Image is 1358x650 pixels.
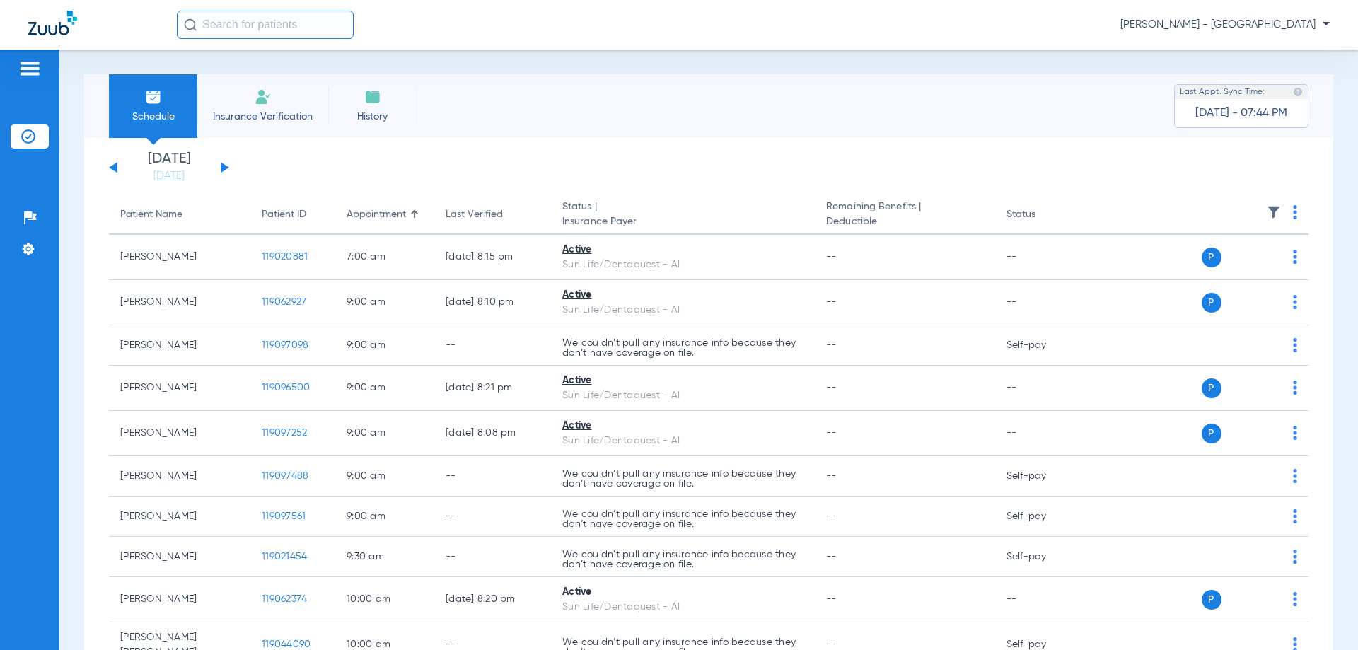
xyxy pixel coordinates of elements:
[262,383,310,393] span: 119096500
[109,325,250,366] td: [PERSON_NAME]
[109,280,250,325] td: [PERSON_NAME]
[262,639,311,649] span: 119044090
[562,469,803,489] p: We couldn’t pull any insurance info because they don’t have coverage on file.
[1293,87,1303,97] img: last sync help info
[995,195,1091,235] th: Status
[1202,293,1221,313] span: P
[127,152,211,183] li: [DATE]
[995,366,1091,411] td: --
[208,110,318,124] span: Insurance Verification
[826,214,983,229] span: Deductible
[28,11,77,35] img: Zuub Logo
[109,411,250,456] td: [PERSON_NAME]
[109,577,250,622] td: [PERSON_NAME]
[826,552,837,562] span: --
[562,388,803,403] div: Sun Life/Dentaquest - AI
[120,110,187,124] span: Schedule
[995,411,1091,456] td: --
[262,594,307,604] span: 119062374
[434,280,551,325] td: [DATE] 8:10 PM
[562,419,803,434] div: Active
[1293,550,1297,564] img: group-dot-blue.svg
[1202,378,1221,398] span: P
[335,235,434,280] td: 7:00 AM
[1267,205,1281,219] img: filter.svg
[1293,509,1297,523] img: group-dot-blue.svg
[364,88,381,105] img: History
[826,252,837,262] span: --
[1293,469,1297,483] img: group-dot-blue.svg
[562,338,803,358] p: We couldn’t pull any insurance info because they don’t have coverage on file.
[1195,106,1287,120] span: [DATE] - 07:44 PM
[109,366,250,411] td: [PERSON_NAME]
[815,195,994,235] th: Remaining Benefits |
[562,303,803,318] div: Sun Life/Dentaquest - AI
[109,235,250,280] td: [PERSON_NAME]
[1293,338,1297,352] img: group-dot-blue.svg
[335,411,434,456] td: 9:00 AM
[446,207,503,222] div: Last Verified
[995,456,1091,497] td: Self-pay
[1202,248,1221,267] span: P
[262,511,306,521] span: 119097561
[120,207,239,222] div: Patient Name
[562,509,803,529] p: We couldn’t pull any insurance info because they don’t have coverage on file.
[995,497,1091,537] td: Self-pay
[562,600,803,615] div: Sun Life/Dentaquest - AI
[1202,590,1221,610] span: P
[1293,250,1297,264] img: group-dot-blue.svg
[995,325,1091,366] td: Self-pay
[826,511,837,521] span: --
[434,366,551,411] td: [DATE] 8:21 PM
[562,214,803,229] span: Insurance Payer
[562,585,803,600] div: Active
[434,456,551,497] td: --
[1202,424,1221,443] span: P
[434,325,551,366] td: --
[335,366,434,411] td: 9:00 AM
[434,497,551,537] td: --
[262,207,306,222] div: Patient ID
[995,537,1091,577] td: Self-pay
[262,471,308,481] span: 119097488
[335,537,434,577] td: 9:30 AM
[826,383,837,393] span: --
[1293,205,1297,219] img: group-dot-blue.svg
[109,456,250,497] td: [PERSON_NAME]
[109,497,250,537] td: [PERSON_NAME]
[127,169,211,183] a: [DATE]
[262,428,307,438] span: 119097252
[262,252,308,262] span: 119020881
[1120,18,1330,32] span: [PERSON_NAME] - [GEOGRAPHIC_DATA]
[826,340,837,350] span: --
[1180,85,1265,99] span: Last Appt. Sync Time:
[109,537,250,577] td: [PERSON_NAME]
[562,257,803,272] div: Sun Life/Dentaquest - AI
[335,325,434,366] td: 9:00 AM
[347,207,406,222] div: Appointment
[1293,295,1297,309] img: group-dot-blue.svg
[995,280,1091,325] td: --
[335,577,434,622] td: 10:00 AM
[434,235,551,280] td: [DATE] 8:15 PM
[335,280,434,325] td: 9:00 AM
[177,11,354,39] input: Search for patients
[826,471,837,481] span: --
[446,207,540,222] div: Last Verified
[262,552,307,562] span: 119021454
[145,88,162,105] img: Schedule
[262,340,308,350] span: 119097098
[434,577,551,622] td: [DATE] 8:20 PM
[1293,592,1297,606] img: group-dot-blue.svg
[120,207,182,222] div: Patient Name
[995,577,1091,622] td: --
[335,456,434,497] td: 9:00 AM
[434,411,551,456] td: [DATE] 8:08 PM
[826,297,837,307] span: --
[562,550,803,569] p: We couldn’t pull any insurance info because they don’t have coverage on file.
[339,110,406,124] span: History
[826,428,837,438] span: --
[347,207,423,222] div: Appointment
[184,18,197,31] img: Search Icon
[434,537,551,577] td: --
